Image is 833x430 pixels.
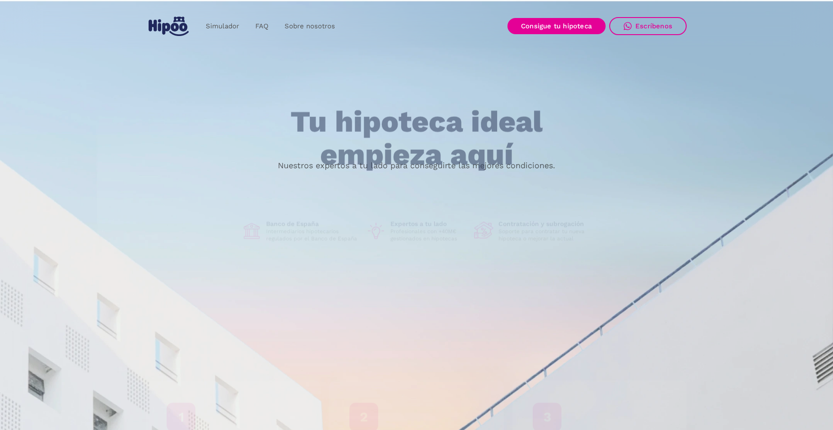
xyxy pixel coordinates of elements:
a: Consigue tu hipoteca [507,18,606,34]
h1: Contratación y subrogación [498,220,591,228]
h1: Tu hipoteca ideal empieza aquí [246,106,587,171]
div: Escríbenos [635,22,672,30]
a: Sobre nosotros [276,18,343,35]
a: FAQ [247,18,276,35]
p: Intermediarios hipotecarios regulados por el Banco de España [266,228,359,242]
a: home [146,13,190,40]
a: Simulador [198,18,247,35]
h1: Banco de España [266,220,359,228]
h1: Expertos a tu lado [390,220,467,228]
a: Escríbenos [609,17,687,35]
